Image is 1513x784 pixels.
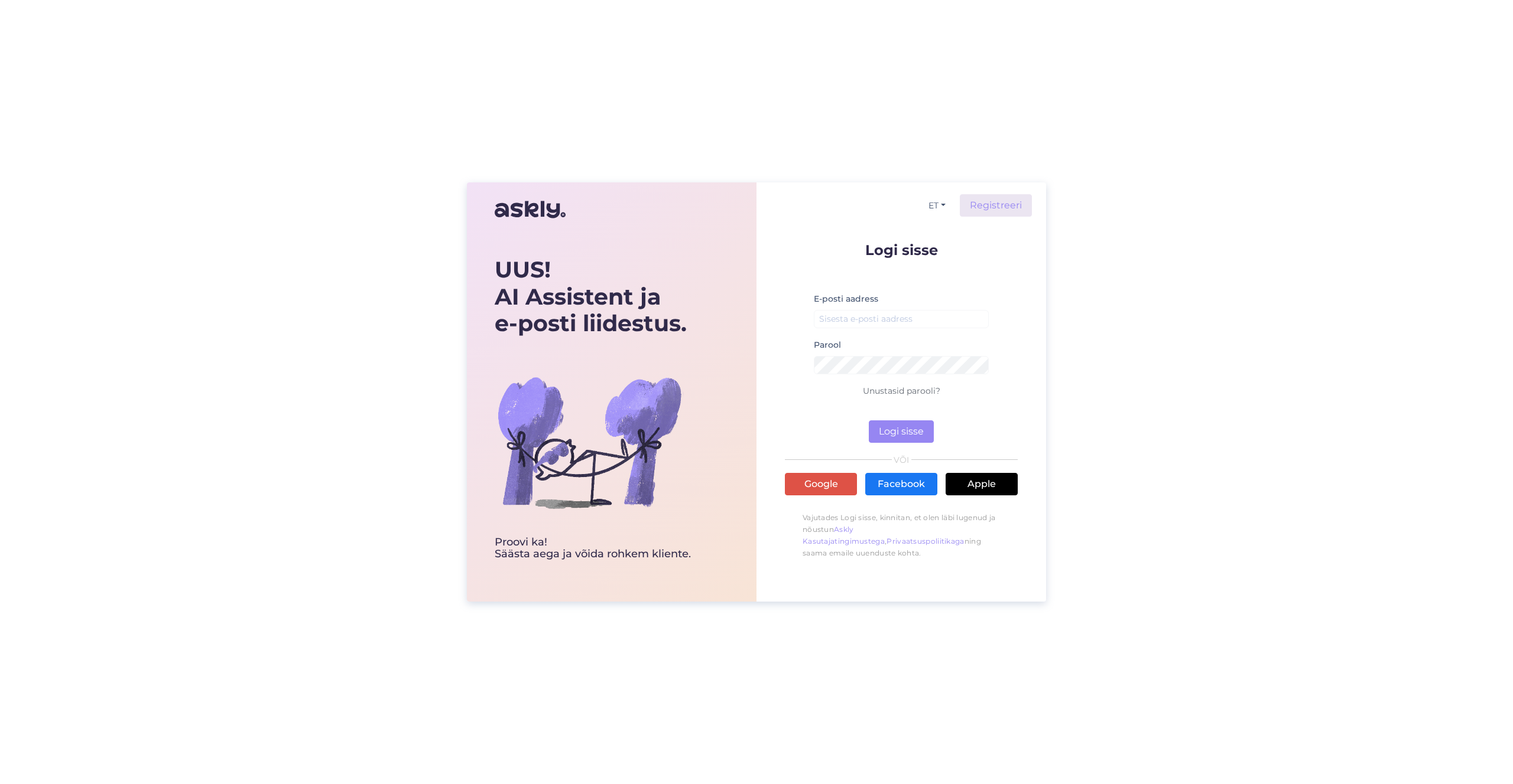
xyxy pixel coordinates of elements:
img: Askly [495,195,566,224]
a: Registreeri [960,194,1032,217]
a: Askly Kasutajatingimustega [803,525,885,545]
a: Facebook [865,473,937,495]
div: Proovi ka! Säästa aega ja võida rohkem kliente. [495,537,691,560]
a: Unustasid parooli? [863,386,940,396]
img: bg-askly [495,348,684,537]
p: Logi sisse [785,243,1018,257]
button: Logi sisse [869,420,934,443]
a: Privaatsuspoliitikaga [887,537,964,545]
span: VÕI [892,456,911,464]
div: UUS! AI Assistent ja e-posti liidestus. [495,256,691,337]
label: Parool [814,339,841,351]
p: Vajutades Logi sisse, kinnitan, et olen läbi lugenud ja nõustun , ning saama emaile uuenduste kohta. [785,506,1018,565]
label: E-posti aadress [814,293,878,305]
input: Sisesta e-posti aadress [814,310,989,328]
a: Google [785,473,857,495]
button: ET [924,197,950,214]
a: Apple [946,473,1018,495]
